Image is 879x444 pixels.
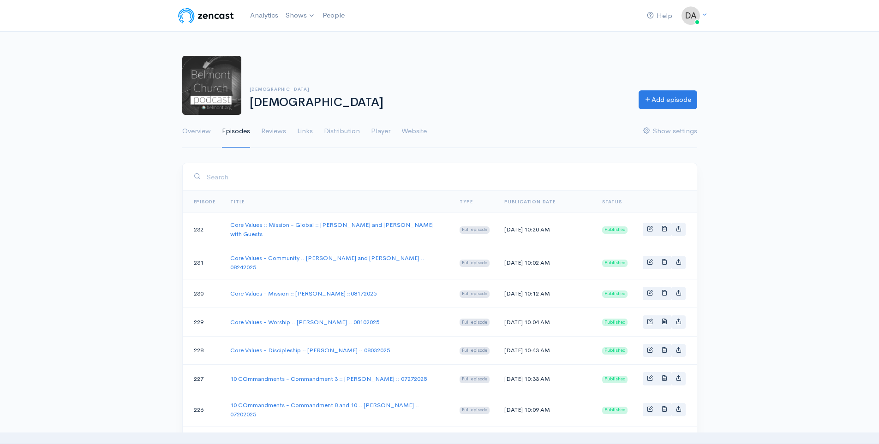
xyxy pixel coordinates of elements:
[261,115,286,148] a: Reviews
[643,315,686,329] div: Basic example
[230,254,425,271] a: Core Values - Community :: [PERSON_NAME] and [PERSON_NAME] :: 08242025
[643,6,676,26] a: Help
[230,375,427,383] a: 10 COmmandments - Commandment 3 :: [PERSON_NAME] :: 07272025
[497,365,595,393] td: [DATE] 10:33 AM
[460,290,490,298] span: Full episode
[497,246,595,279] td: [DATE] 10:02 AM
[182,115,211,148] a: Overview
[460,319,490,326] span: Full episode
[230,346,390,354] a: Core Values - Discipleship :: [PERSON_NAME] :: 08032025
[602,347,628,355] span: Published
[183,213,223,246] td: 232
[194,199,216,205] a: Episode
[183,308,223,336] td: 229
[230,199,245,205] a: Title
[230,290,377,297] a: Core Values - Mission :: [PERSON_NAME] ::08172025
[643,115,697,148] a: Show settings
[297,115,313,148] a: Links
[602,407,628,414] span: Published
[460,199,472,205] a: Type
[183,279,223,308] td: 230
[371,115,390,148] a: Player
[460,347,490,355] span: Full episode
[230,401,419,418] a: 10 COmmandments - Commandment 8 and 10 :: [PERSON_NAME] :: 07202025
[324,115,360,148] a: Distribution
[682,6,700,25] img: ...
[602,226,628,234] span: Published
[497,308,595,336] td: [DATE] 10:04 AM
[183,246,223,279] td: 231
[177,6,235,25] img: ZenCast Logo
[602,376,628,383] span: Published
[183,365,223,393] td: 227
[602,260,628,267] span: Published
[602,290,628,298] span: Published
[643,344,686,357] div: Basic example
[643,372,686,385] div: Basic example
[639,90,697,109] a: Add episode
[222,115,250,148] a: Episodes
[460,376,490,383] span: Full episode
[643,287,686,300] div: Basic example
[460,226,490,234] span: Full episode
[319,6,348,25] a: People
[643,403,686,416] div: Basic example
[401,115,427,148] a: Website
[497,336,595,365] td: [DATE] 10:43 AM
[460,260,490,267] span: Full episode
[643,223,686,236] div: Basic example
[246,6,282,25] a: Analytics
[230,318,379,326] a: Core Values - Worship :: [PERSON_NAME] :: 08102025
[497,393,595,426] td: [DATE] 10:09 AM
[250,87,628,92] h6: [DEMOGRAPHIC_DATA]
[460,407,490,414] span: Full episode
[250,96,628,109] h1: [DEMOGRAPHIC_DATA]
[282,6,319,26] a: Shows
[602,319,628,326] span: Published
[602,199,622,205] span: Status
[183,393,223,426] td: 226
[497,213,595,246] td: [DATE] 10:20 AM
[504,199,556,205] a: Publication date
[643,256,686,269] div: Basic example
[497,279,595,308] td: [DATE] 10:12 AM
[206,167,686,186] input: Search
[230,221,434,238] a: Core Values :: Mission - Global :: [PERSON_NAME] and [PERSON_NAME] with Guests
[183,336,223,365] td: 228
